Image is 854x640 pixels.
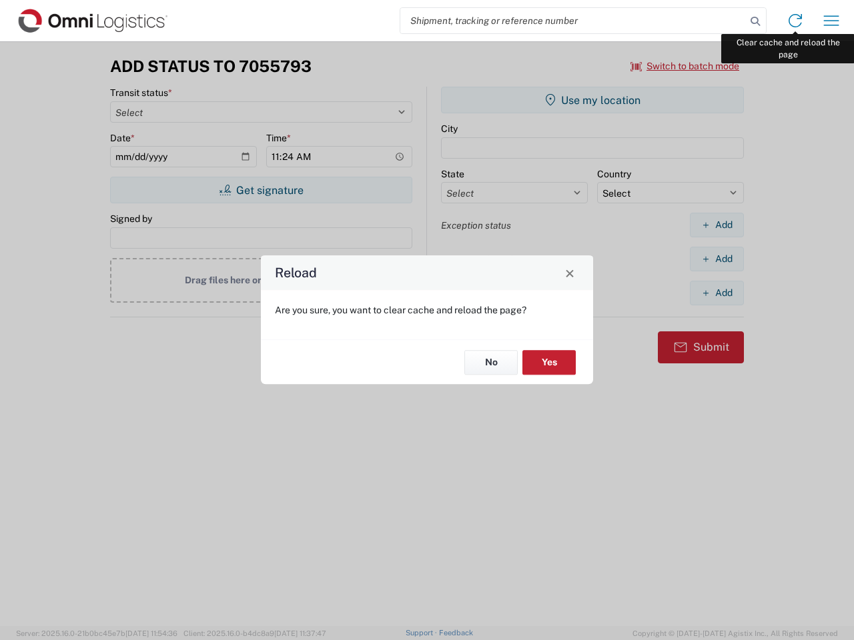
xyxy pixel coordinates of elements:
p: Are you sure, you want to clear cache and reload the page? [275,304,579,316]
input: Shipment, tracking or reference number [400,8,746,33]
h4: Reload [275,263,317,283]
button: Close [560,263,579,282]
button: No [464,350,518,375]
button: Yes [522,350,576,375]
